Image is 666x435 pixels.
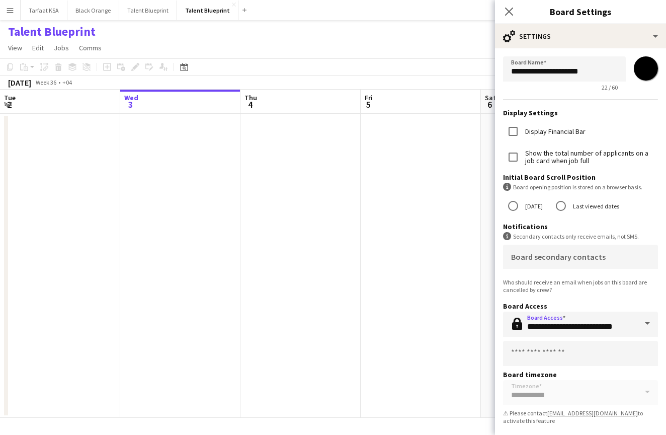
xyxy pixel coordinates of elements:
button: Tarfaat KSA [21,1,67,20]
label: Show the total number of applicants on a job card when job full [523,150,658,165]
h3: Board Access [503,302,658,311]
span: Fri [365,93,373,102]
button: Talent Blueprint [119,1,177,20]
span: Jobs [54,43,69,52]
h3: Board Settings [495,5,666,18]
span: Wed [124,93,138,102]
div: Who should receive an email when jobs on this board are cancelled by crew? [503,278,658,294]
span: 4 [243,99,257,110]
a: Jobs [50,41,73,54]
a: Comms [75,41,106,54]
h3: Board timezone [503,370,658,379]
button: Black Orange [67,1,119,20]
div: ⚠ Please contact to activate this feature [503,409,658,424]
span: Sat [485,93,496,102]
span: Tue [4,93,16,102]
div: Board opening position is stored on a browser basis. [503,183,658,191]
span: 3 [123,99,138,110]
span: 5 [363,99,373,110]
a: [EMAIL_ADDRESS][DOMAIN_NAME] [547,409,638,417]
div: Settings [495,24,666,48]
span: 2 [3,99,16,110]
div: Secondary contacts only receive emails, not SMS. [503,232,658,241]
a: Edit [28,41,48,54]
h3: Initial Board Scroll Position [503,173,658,182]
span: Edit [32,43,44,52]
button: Talent Blueprint [177,1,238,20]
label: Last viewed dates [571,198,619,214]
a: View [4,41,26,54]
div: [DATE] [8,78,31,88]
mat-label: Board secondary contacts [511,252,606,262]
div: +04 [62,79,72,86]
h3: Display Settings [503,108,658,117]
label: Display Financial Bar [523,128,586,135]
h3: Notifications [503,222,658,231]
span: Week 36 [33,79,58,86]
span: View [8,43,22,52]
span: Comms [79,43,102,52]
label: [DATE] [523,198,543,214]
span: Thu [244,93,257,102]
h1: Talent Blueprint [8,24,96,39]
span: 6 [483,99,496,110]
span: 22 / 60 [594,84,626,91]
